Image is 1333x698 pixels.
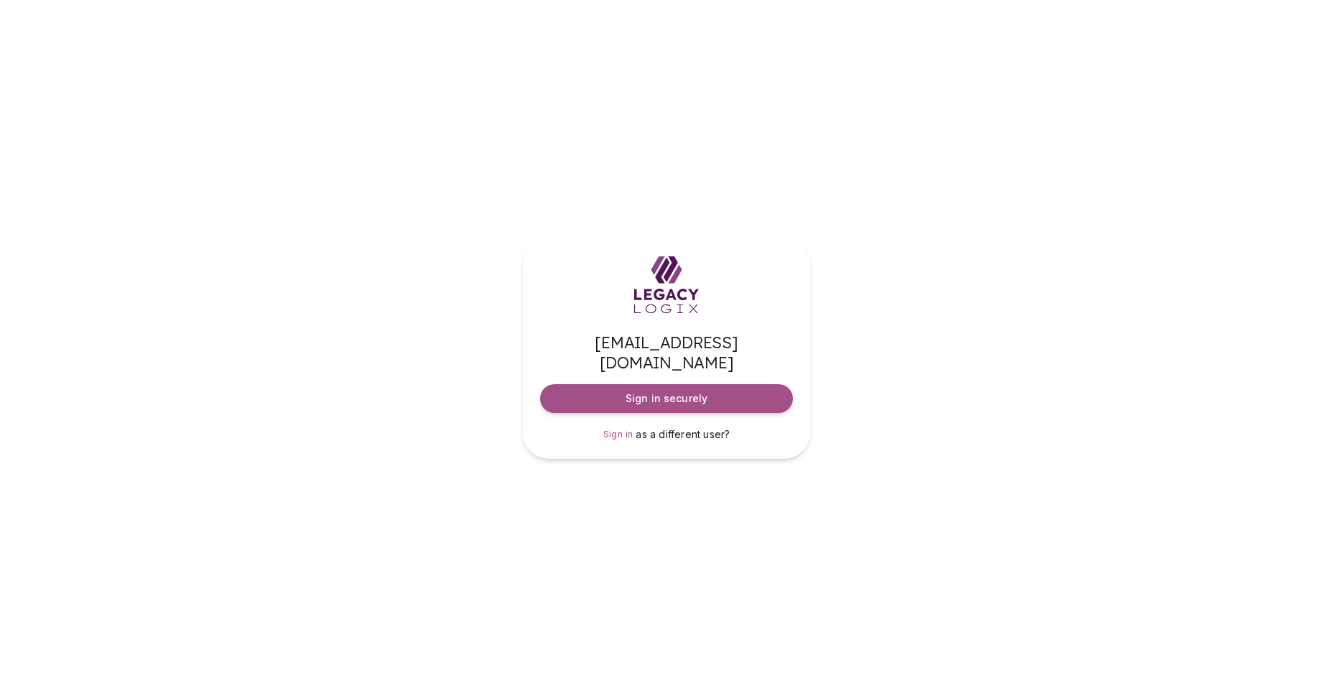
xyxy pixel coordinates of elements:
[636,428,730,440] span: as a different user?
[626,391,707,406] span: Sign in securely
[540,384,793,413] button: Sign in securely
[603,427,633,442] a: Sign in
[540,332,793,373] span: [EMAIL_ADDRESS][DOMAIN_NAME]
[603,429,633,439] span: Sign in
